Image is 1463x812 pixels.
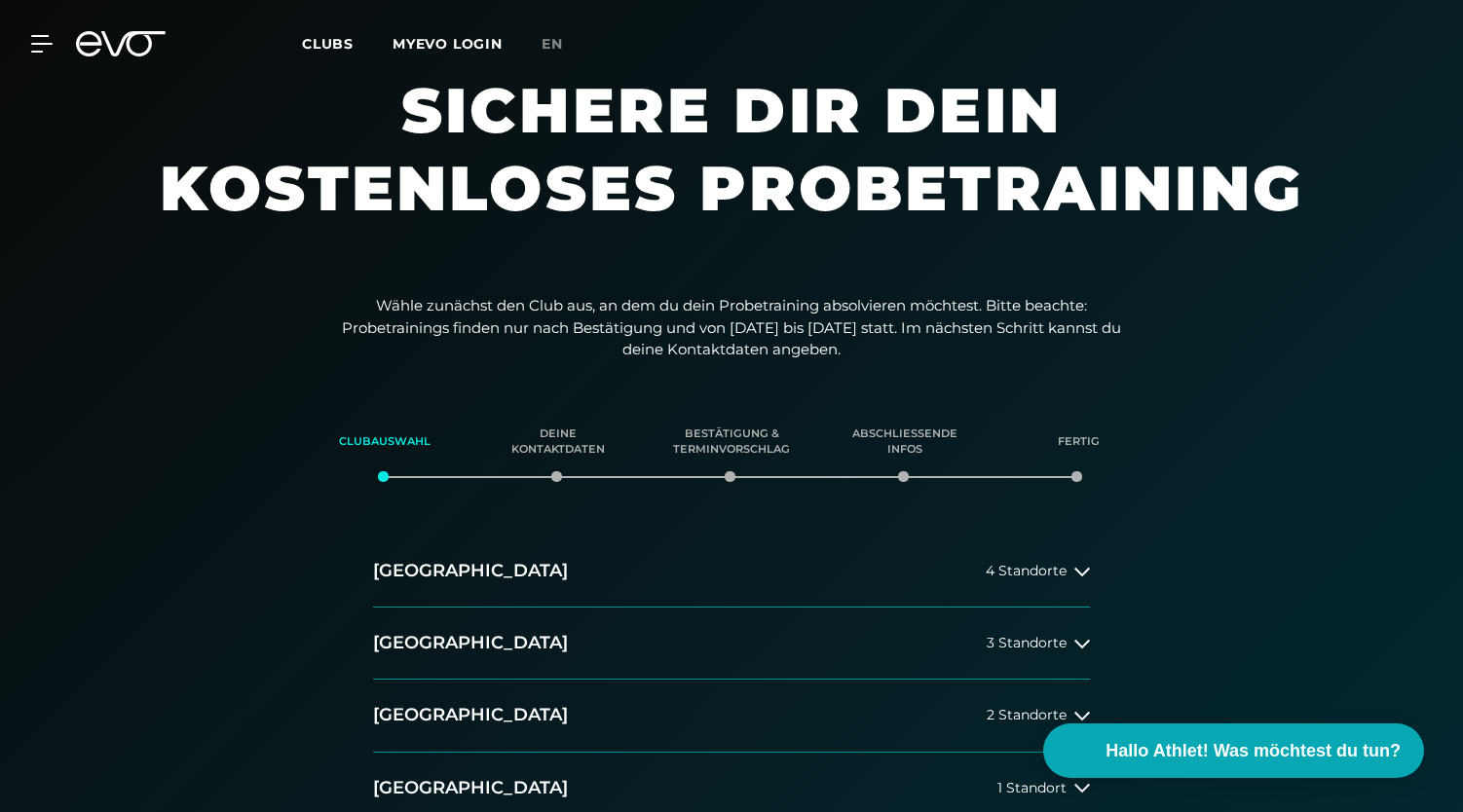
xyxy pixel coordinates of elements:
div: Fertig [1016,416,1141,468]
span: Clubs [302,35,354,53]
a: MYEVO LOGIN [393,35,503,53]
button: [GEOGRAPHIC_DATA]4 Standorte [373,535,1090,608]
div: Bestätigung & Terminvorschlag [669,416,794,468]
h2: [GEOGRAPHIC_DATA] [373,631,568,655]
a: en [542,33,586,55]
span: 4 Standorte [986,564,1067,578]
div: Abschließende Infos [843,416,967,468]
h2: [GEOGRAPHIC_DATA] [373,703,568,727]
button: [GEOGRAPHIC_DATA]3 Standorte [373,608,1090,680]
span: 3 Standorte [987,636,1067,650]
button: [GEOGRAPHIC_DATA]2 Standorte [373,680,1090,752]
button: Hallo Athlet! Was möchtest du tun? [1043,723,1424,778]
span: en [542,35,563,53]
span: 1 Standort [997,781,1067,795]
h1: Sichere dir dein kostenloses Probetraining [147,71,1316,266]
a: Clubs [302,34,393,53]
h2: [GEOGRAPHIC_DATA] [373,559,568,583]
span: Hallo Athlet! Was möchtest du tun? [1106,738,1401,764]
p: Wähle zunächst den Club aus, an dem du dein Probetraining absolvieren möchtest. Bitte beachte: Pr... [342,295,1121,361]
div: Deine Kontaktdaten [496,416,620,468]
div: Clubauswahl [322,416,447,468]
span: 2 Standorte [987,708,1067,722]
h2: [GEOGRAPHIC_DATA] [373,776,568,800]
